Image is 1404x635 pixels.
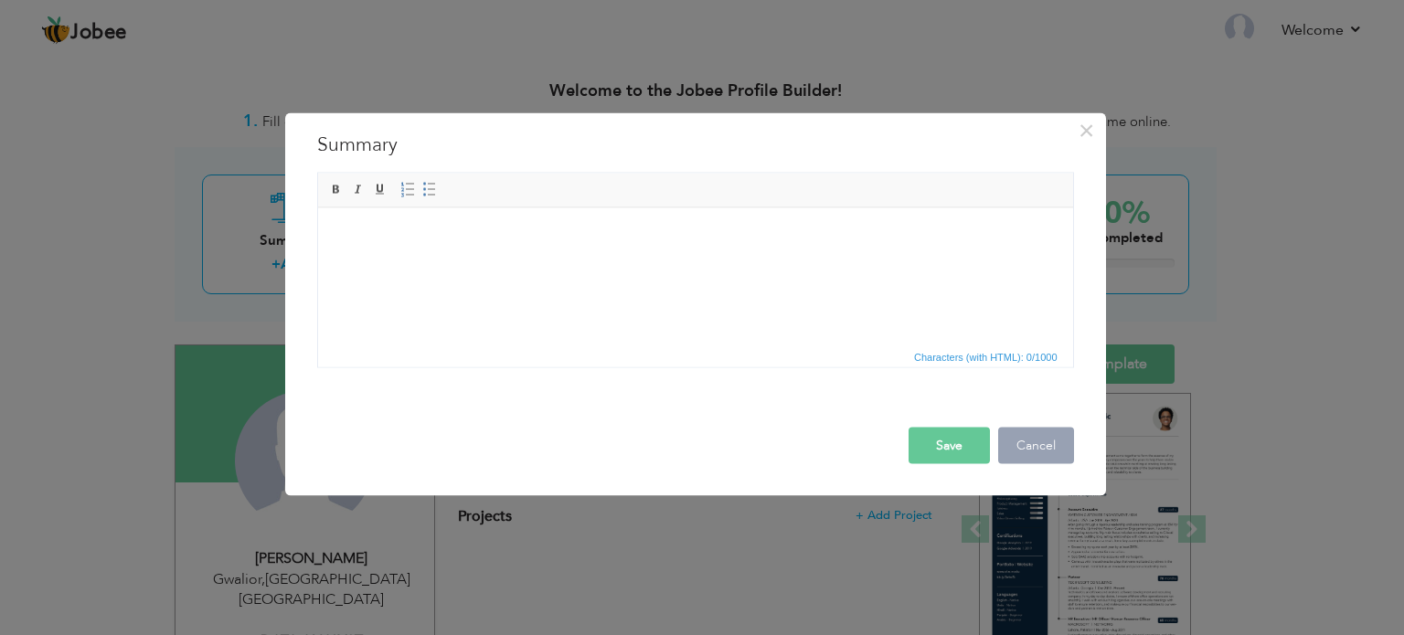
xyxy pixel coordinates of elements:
[317,131,1074,158] h3: Summary
[909,427,990,463] button: Save
[910,348,1061,365] span: Characters (with HTML): 0/1000
[1079,113,1094,146] span: ×
[326,179,346,199] a: Bold
[370,179,390,199] a: Underline
[420,179,440,199] a: Insert/Remove Bulleted List
[318,207,1073,344] iframe: Rich Text Editor, summaryEditor
[1072,115,1101,144] button: Close
[910,348,1063,365] div: Statistics
[398,179,418,199] a: Insert/Remove Numbered List
[998,427,1074,463] button: Cancel
[348,179,368,199] a: Italic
